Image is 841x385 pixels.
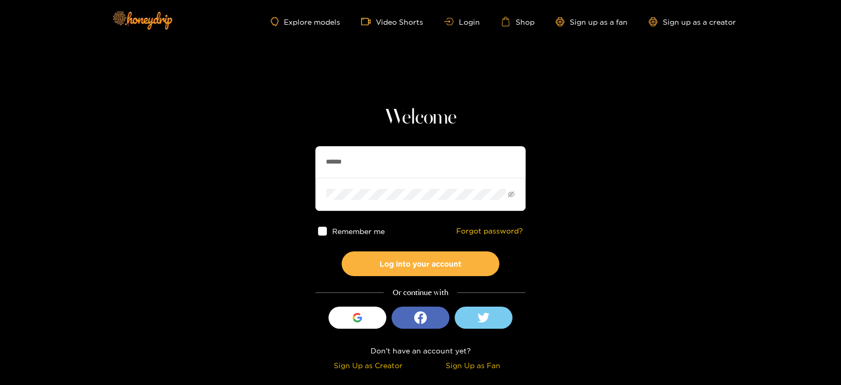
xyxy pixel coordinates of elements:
[271,17,340,26] a: Explore models
[361,17,423,26] a: Video Shorts
[444,18,480,26] a: Login
[361,17,376,26] span: video-camera
[456,227,523,236] a: Forgot password?
[423,359,523,371] div: Sign Up as Fan
[556,17,628,26] a: Sign up as a fan
[315,105,526,130] h1: Welcome
[315,287,526,299] div: Or continue with
[508,191,515,198] span: eye-invisible
[649,17,736,26] a: Sign up as a creator
[342,251,499,276] button: Log into your account
[501,17,535,26] a: Shop
[332,227,385,235] span: Remember me
[315,345,526,357] div: Don't have an account yet?
[318,359,418,371] div: Sign Up as Creator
